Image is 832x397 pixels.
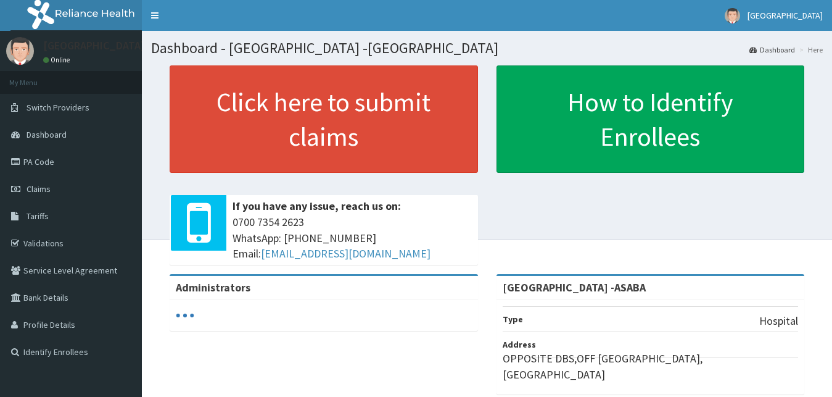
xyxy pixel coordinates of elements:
[503,314,523,325] b: Type
[27,211,49,222] span: Tariffs
[176,306,194,325] svg: audio-loading
[43,40,145,51] p: [GEOGRAPHIC_DATA]
[759,313,798,329] p: Hospital
[151,40,823,56] h1: Dashboard - [GEOGRAPHIC_DATA] -[GEOGRAPHIC_DATA]
[6,37,34,65] img: User Image
[27,183,51,194] span: Claims
[503,351,799,382] p: OPPOSITE DBS,OFF [GEOGRAPHIC_DATA],[GEOGRAPHIC_DATA]
[749,44,795,55] a: Dashboard
[503,339,536,350] b: Address
[796,44,823,55] li: Here
[233,199,401,213] b: If you have any issue, reach us on:
[233,214,472,262] span: 0700 7354 2623 WhatsApp: [PHONE_NUMBER] Email:
[27,102,89,113] span: Switch Providers
[725,8,740,23] img: User Image
[496,65,805,173] a: How to Identify Enrollees
[27,129,67,140] span: Dashboard
[176,280,250,295] b: Administrators
[170,65,478,173] a: Click here to submit claims
[503,280,646,295] strong: [GEOGRAPHIC_DATA] -ASABA
[43,56,73,64] a: Online
[748,10,823,21] span: [GEOGRAPHIC_DATA]
[261,246,430,261] a: [EMAIL_ADDRESS][DOMAIN_NAME]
